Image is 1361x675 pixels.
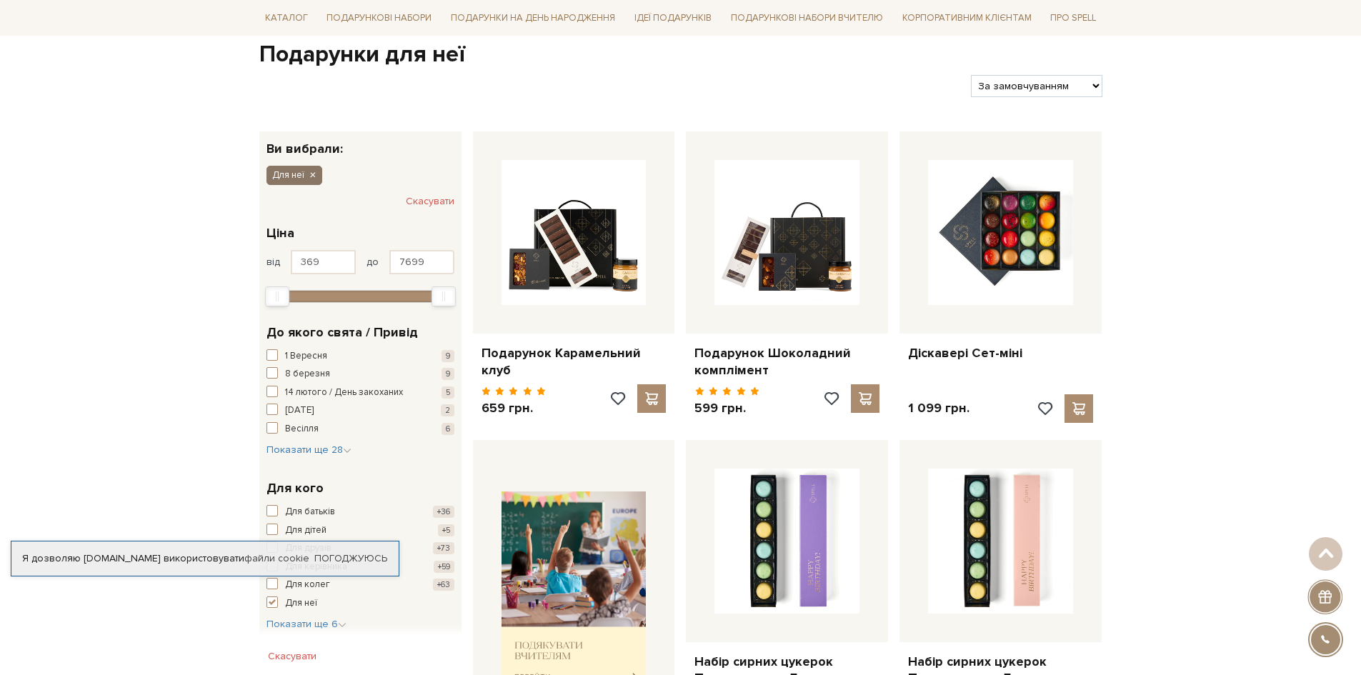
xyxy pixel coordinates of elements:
[389,250,454,274] input: Ціна
[321,7,437,29] a: Подарункові набори
[434,561,454,573] span: +59
[291,250,356,274] input: Ціна
[314,552,387,565] a: Погоджуюсь
[897,7,1037,29] a: Корпоративним клієнтам
[266,443,352,457] button: Показати ще 28
[266,404,454,418] button: [DATE] 2
[442,423,454,435] span: 6
[908,400,969,416] p: 1 099 грн.
[11,552,399,565] div: Я дозволяю [DOMAIN_NAME] використовувати
[694,400,759,416] p: 599 грн.
[285,404,314,418] span: [DATE]
[442,368,454,380] span: 9
[266,349,454,364] button: 1 Вересня 9
[438,524,454,536] span: +5
[285,505,335,519] span: Для батьків
[433,579,454,591] span: +63
[266,323,418,342] span: До якого свята / Привід
[265,286,289,306] div: Min
[266,505,454,519] button: Для батьків +36
[259,40,1102,70] h1: Подарунки для неї
[406,190,454,213] button: Скасувати
[266,422,454,436] button: Весілля 6
[285,386,403,400] span: 14 лютого / День закоханих
[1045,7,1102,29] a: Про Spell
[432,286,456,306] div: Max
[266,166,322,184] button: Для неї
[266,596,454,611] button: Для неї
[441,404,454,416] span: 2
[285,367,330,381] span: 8 березня
[272,169,304,181] span: Для неї
[445,7,621,29] a: Подарунки на День народження
[629,7,717,29] a: Ідеї подарунків
[433,506,454,518] span: +36
[367,256,379,269] span: до
[285,524,326,538] span: Для дітей
[266,617,347,631] button: Показати ще 6
[908,345,1093,361] a: Діскавері Сет-міні
[266,578,454,592] button: Для колег +63
[266,386,454,400] button: 14 лютого / День закоханих 5
[259,7,314,29] a: Каталог
[285,578,330,592] span: Для колег
[694,345,879,379] a: Подарунок Шоколадний комплімент
[725,6,889,30] a: Подарункові набори Вчителю
[266,444,352,456] span: Показати ще 28
[442,350,454,362] span: 9
[285,349,327,364] span: 1 Вересня
[266,479,324,498] span: Для кого
[482,345,667,379] a: Подарунок Карамельний клуб
[266,618,347,630] span: Показати ще 6
[259,645,325,668] button: Скасувати
[266,256,280,269] span: від
[244,552,309,564] a: файли cookie
[433,542,454,554] span: +73
[442,386,454,399] span: 5
[482,400,547,416] p: 659 грн.
[285,596,317,611] span: Для неї
[285,422,319,436] span: Весілля
[266,367,454,381] button: 8 березня 9
[266,524,454,538] button: Для дітей +5
[259,131,462,155] div: Ви вибрали:
[266,224,294,243] span: Ціна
